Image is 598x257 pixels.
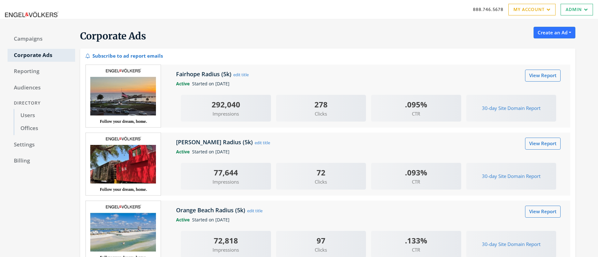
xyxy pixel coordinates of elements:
[14,109,75,122] a: Users
[371,235,461,246] div: .133%
[276,167,366,178] div: 72
[8,154,75,168] a: Billing
[5,2,58,17] img: Adwerx
[478,102,545,114] button: 30-day Site Domain Report
[371,246,461,254] span: CTR
[85,51,163,60] div: Subscribe to ad report emails
[86,65,161,128] img: Fairhope Radius (5k)
[8,49,75,62] a: Corporate Ads
[181,246,271,254] span: Impressions
[8,97,75,109] div: Directory
[276,178,366,186] span: Clicks
[8,65,75,78] a: Reporting
[478,170,545,182] button: 30-day Site Domain Report
[176,149,192,155] span: Active
[8,32,75,46] a: Campaigns
[171,148,566,155] div: Started on [DATE]
[86,133,161,196] img: Foley Radius (5k)
[276,110,366,117] span: Clicks
[371,99,461,110] div: .095%
[254,139,270,146] button: edit title
[176,138,254,146] h5: [PERSON_NAME] Radius (5k)
[276,99,366,110] div: 278
[478,238,545,250] button: 30-day Site Domain Report
[276,246,366,254] span: Clicks
[181,167,271,178] div: 77,644
[80,30,146,42] span: Corporate Ads
[525,70,561,81] a: View Report
[171,80,566,87] div: Started on [DATE]
[8,138,75,151] a: Settings
[8,81,75,94] a: Audiences
[525,206,561,217] a: View Report
[181,178,271,186] span: Impressions
[371,167,461,178] div: .093%
[176,217,192,223] span: Active
[14,122,75,135] a: Offices
[176,81,192,87] span: Active
[247,207,263,214] button: edit title
[371,178,461,186] span: CTR
[181,99,271,110] div: 292,040
[508,4,556,15] a: My Account
[276,235,366,246] div: 97
[171,216,566,223] div: Started on [DATE]
[181,110,271,117] span: Impressions
[473,6,503,13] a: 888.746.5678
[534,27,575,38] button: Create an Ad
[176,70,233,78] h5: Fairhope Radius (5k)
[561,4,593,15] a: Admin
[525,138,561,149] a: View Report
[181,235,271,246] div: 72,818
[176,206,247,214] h5: Orange Beach Radius (5k)
[371,110,461,117] span: CTR
[233,71,249,78] button: edit title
